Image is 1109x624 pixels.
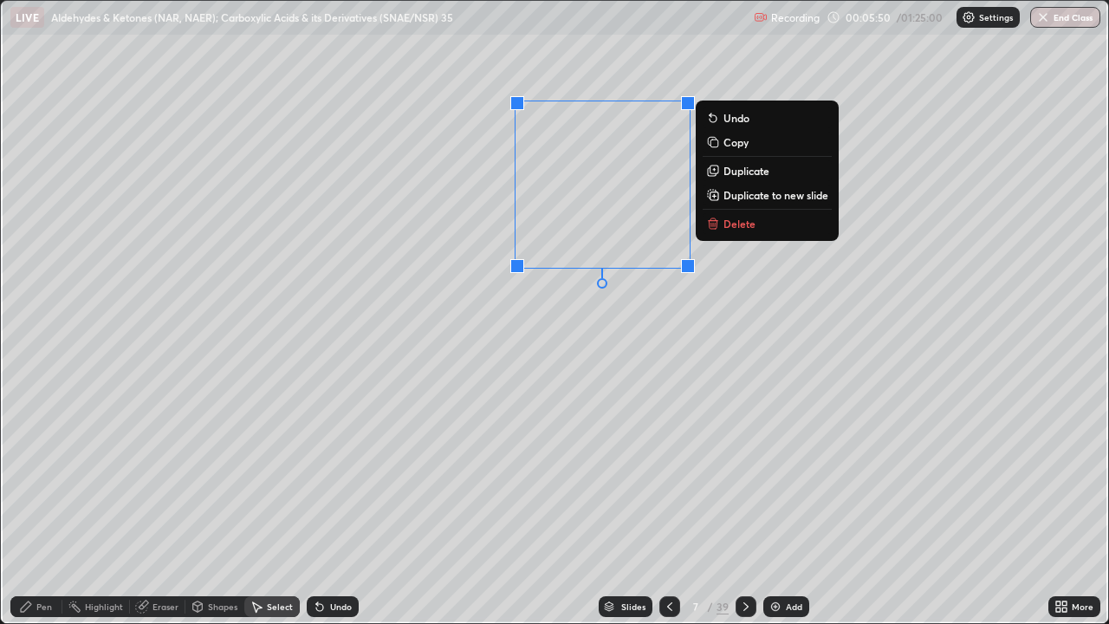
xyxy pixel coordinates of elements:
img: end-class-cross [1036,10,1050,24]
div: Slides [621,602,645,611]
button: Delete [703,213,832,234]
div: 39 [717,599,729,614]
p: Recording [771,11,820,24]
p: Duplicate to new slide [723,188,828,202]
p: Aldehydes & Ketones (NAR, NAER); Carboxylic Acids & its Derivatives (SNAE/NSR) 35 [51,10,453,24]
p: Duplicate [723,164,769,178]
div: More [1072,602,1093,611]
div: / [708,601,713,612]
div: Pen [36,602,52,611]
p: Copy [723,135,749,149]
img: recording.375f2c34.svg [754,10,768,24]
div: Shapes [208,602,237,611]
button: Undo [703,107,832,128]
button: Duplicate to new slide [703,185,832,205]
button: Duplicate [703,160,832,181]
img: add-slide-button [769,600,782,614]
div: 7 [687,601,704,612]
button: End Class [1030,7,1100,28]
div: Add [786,602,802,611]
img: class-settings-icons [962,10,976,24]
p: LIVE [16,10,39,24]
button: Copy [703,132,832,153]
p: Undo [723,111,749,125]
div: Highlight [85,602,123,611]
div: Undo [330,602,352,611]
p: Delete [723,217,756,231]
div: Select [267,602,293,611]
p: Settings [979,13,1013,22]
div: Eraser [152,602,178,611]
